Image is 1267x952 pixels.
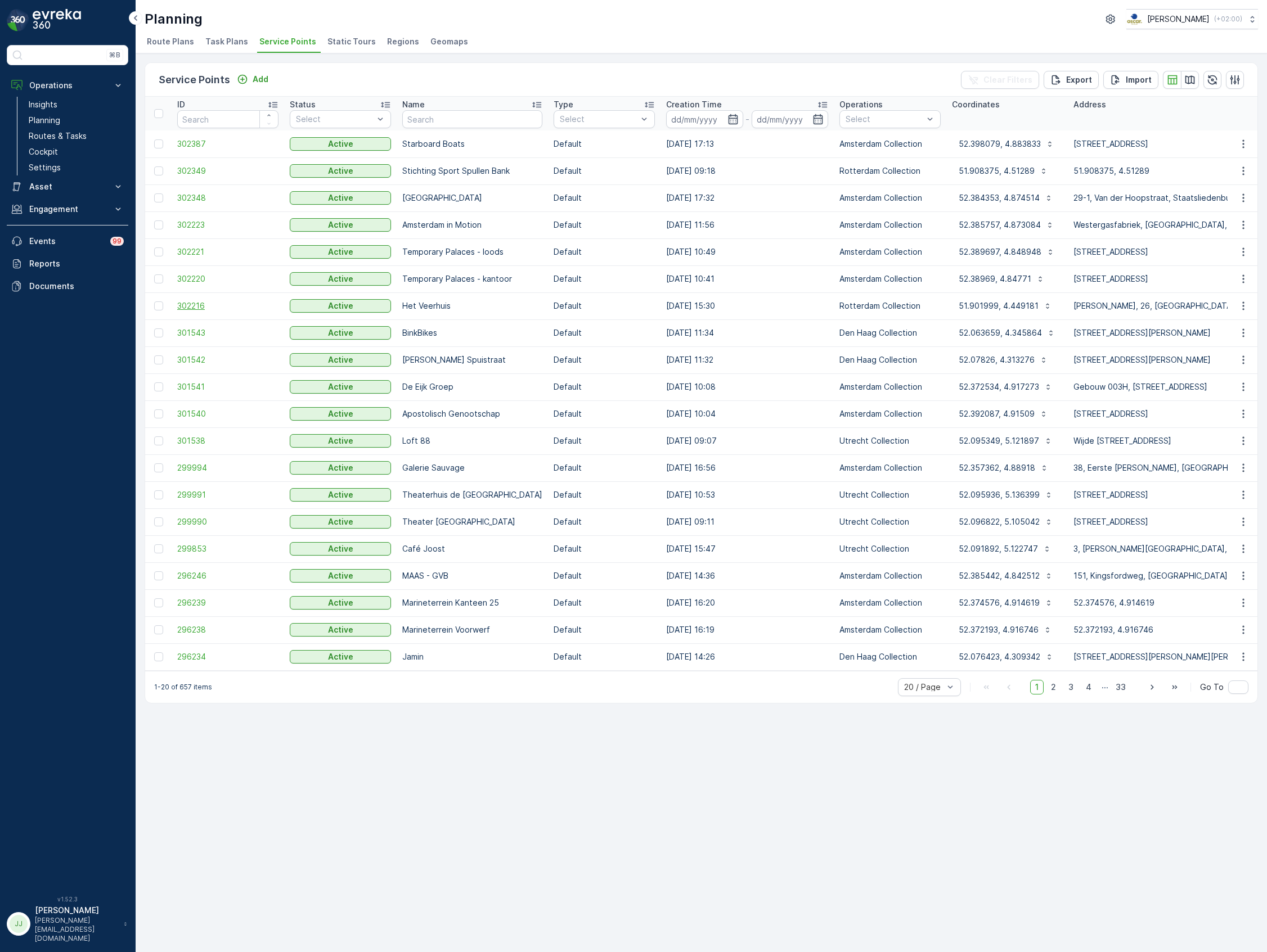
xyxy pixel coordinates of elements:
p: Operations [29,80,106,91]
div: Toggle Row Selected [154,247,163,256]
p: Default [554,570,655,581]
span: Route Plans [147,36,194,47]
div: Toggle Row Selected [154,436,163,445]
p: Active [328,192,353,204]
a: 302220 [177,273,278,285]
p: Theaterhuis de [GEOGRAPHIC_DATA] [402,489,542,500]
button: 52.096822, 5.105042 [952,513,1060,531]
span: Regions [387,36,419,47]
p: Active [328,246,353,258]
p: Active [328,597,353,608]
p: Coordinates [952,99,1000,110]
button: 52.398079, 4.883833 [952,135,1061,153]
span: 301543 [177,327,278,339]
p: Active [328,516,353,527]
span: Static Tours [327,36,376,47]
button: Active [290,542,391,556]
button: 52.385757, 4.873084 [952,216,1061,234]
p: Loft 88 [402,435,542,446]
p: BinkBikes [402,327,542,339]
p: Default [554,543,655,554]
span: v 1.52.3 [7,896,128,903]
p: Active [328,408,353,419]
a: 302221 [177,246,278,258]
p: Add [253,74,268,85]
a: Settings [24,160,128,175]
button: Export [1044,71,1099,89]
button: Clear Filters [961,71,1039,89]
p: Active [328,543,353,554]
a: 302223 [177,219,278,231]
p: Jamin [402,651,542,662]
div: Toggle Row Selected [154,139,163,148]
p: Active [328,354,353,366]
p: De Eijk Groep [402,381,542,392]
p: Den Haag Collection [839,354,941,366]
p: Default [554,300,655,312]
p: ⌘B [109,51,120,60]
button: Active [290,137,391,151]
p: Events [29,236,104,247]
p: Planning [29,115,60,126]
p: ID [177,99,185,110]
p: Amsterdam Collection [839,462,941,473]
td: [DATE] 10:53 [661,481,834,508]
p: Active [328,489,353,500]
p: 52.398079, 4.883833 [959,138,1041,150]
p: Type [554,99,573,110]
button: Operations [7,74,128,97]
span: 1 [1030,680,1044,694]
button: Active [290,650,391,664]
td: [DATE] 17:13 [661,130,834,157]
a: 299853 [177,543,278,554]
p: 52.384353, 4.874514 [959,192,1040,204]
p: Creation Time [666,99,722,110]
button: Active [290,299,391,313]
p: ( +02:00 ) [1214,15,1242,24]
button: Active [290,407,391,421]
p: Default [554,435,655,446]
a: Documents [7,275,128,297]
td: [DATE] 16:20 [661,589,834,616]
p: 1-20 of 657 items [154,683,212,692]
td: [DATE] 11:34 [661,319,834,346]
td: [DATE] 09:07 [661,427,834,454]
span: Task Plans [205,36,248,47]
button: Active [290,245,391,259]
p: Active [328,165,353,177]
p: [PERSON_NAME] [35,905,118,916]
p: Default [554,489,655,500]
a: 301542 [177,354,278,366]
div: Toggle Row Selected [154,463,163,472]
p: Import [1126,74,1152,85]
button: 51.908375, 4.51289 [952,162,1055,180]
a: 296234 [177,651,278,662]
p: Active [328,219,353,231]
button: 52.095936, 5.136399 [952,486,1060,504]
p: 52.063659, 4.345864 [959,327,1042,339]
p: Active [328,138,353,150]
p: Amsterdam Collection [839,138,941,150]
p: Café Joost [402,543,542,554]
div: Toggle Row Selected [154,544,163,553]
p: 51.901999, 4.449181 [959,300,1039,312]
p: Default [554,651,655,662]
p: Asset [29,181,106,192]
button: Active [290,569,391,583]
a: Events99 [7,230,128,252]
button: [PERSON_NAME](+02:00) [1126,9,1258,29]
p: Amsterdam Collection [839,624,941,635]
p: Stichting Sport Spullen Bank [402,165,542,177]
p: 51.908375, 4.51289 [959,165,1035,177]
button: Active [290,515,391,529]
p: 52.385442, 4.842512 [959,570,1040,581]
a: 296238 [177,624,278,635]
p: Default [554,327,655,339]
p: 52.07826, 4.313276 [959,354,1035,366]
button: Active [290,218,391,232]
div: Toggle Row Selected [154,517,163,526]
